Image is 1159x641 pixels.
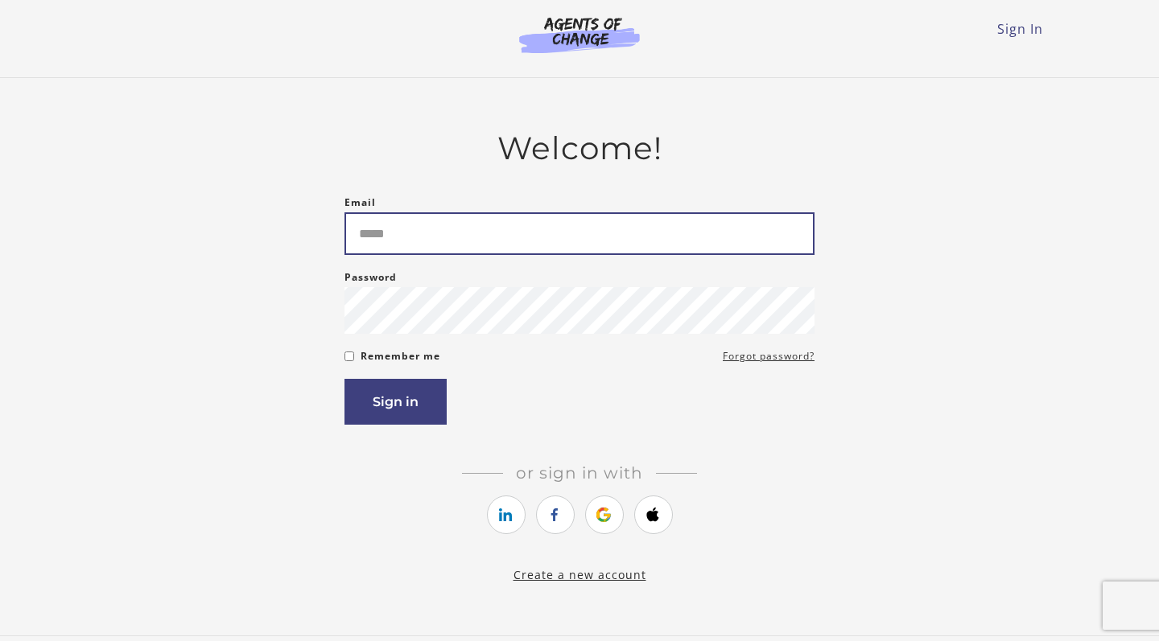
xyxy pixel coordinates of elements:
label: Password [344,268,397,287]
a: Sign In [997,20,1043,38]
label: Email [344,193,376,212]
a: https://courses.thinkific.com/users/auth/linkedin?ss%5Breferral%5D=&ss%5Buser_return_to%5D=%2Fcou... [487,495,526,534]
span: Or sign in with [503,463,656,483]
a: https://courses.thinkific.com/users/auth/google?ss%5Breferral%5D=&ss%5Buser_return_to%5D=%2Fcours... [585,495,624,534]
h2: Welcome! [344,129,815,167]
a: Create a new account [514,567,646,582]
a: https://courses.thinkific.com/users/auth/apple?ss%5Breferral%5D=&ss%5Buser_return_to%5D=%2Fcourse... [634,495,673,534]
a: Forgot password? [723,347,815,366]
img: Agents of Change Logo [502,16,657,53]
button: Sign in [344,379,447,425]
label: Remember me [361,347,440,366]
a: https://courses.thinkific.com/users/auth/facebook?ss%5Breferral%5D=&ss%5Buser_return_to%5D=%2Fcou... [536,495,575,534]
